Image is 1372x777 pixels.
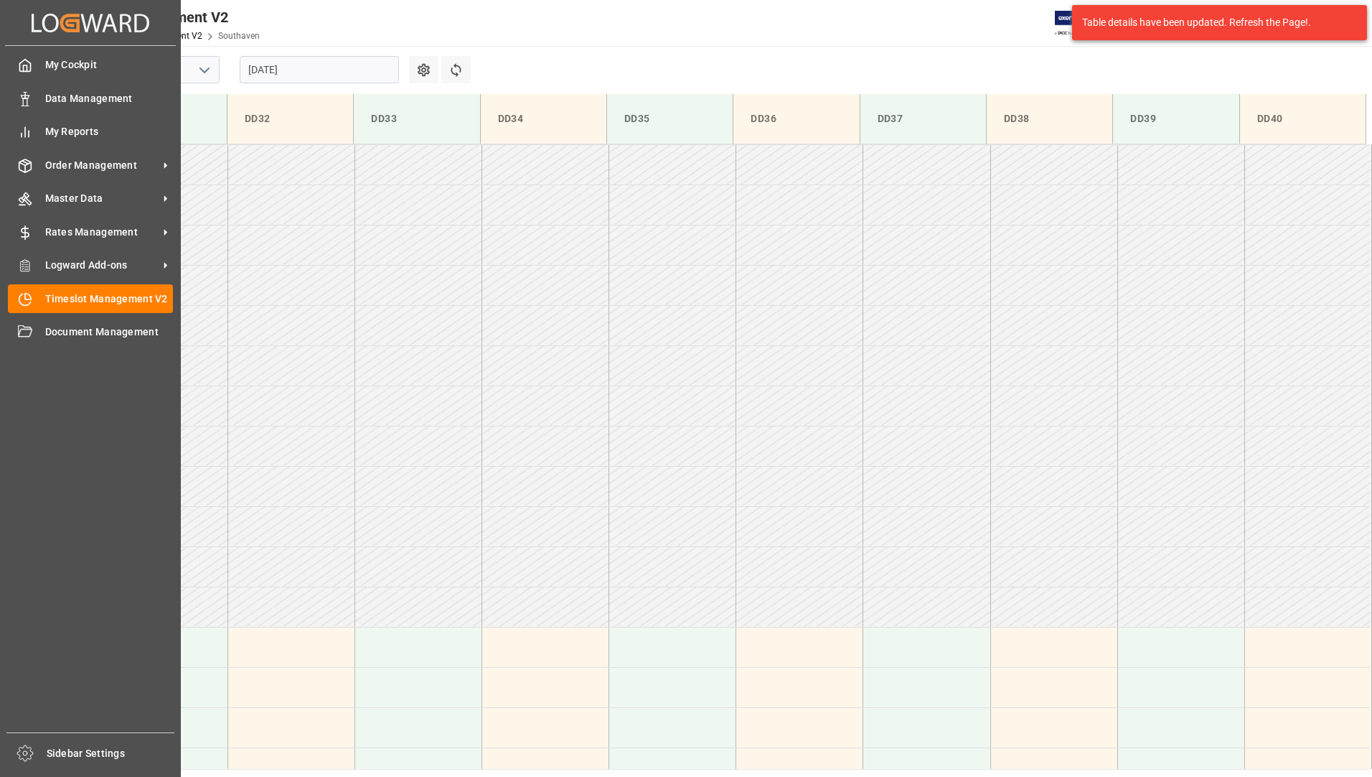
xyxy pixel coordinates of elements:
[998,106,1101,132] div: DD38
[745,106,847,132] div: DD36
[492,106,595,132] div: DD34
[1082,15,1346,30] div: Table details have been updated. Refresh the Page!.
[45,124,174,139] span: My Reports
[8,318,173,346] a: Document Management
[239,106,342,132] div: DD32
[45,57,174,73] span: My Cockpit
[1251,106,1354,132] div: DD40
[365,106,468,132] div: DD33
[1124,106,1227,132] div: DD39
[45,292,174,307] span: Timeslot Management V2
[8,118,173,146] a: My Reports
[8,284,173,312] a: Timeslot Management V2
[45,191,159,206] span: Master Data
[8,84,173,112] a: Data Management
[45,325,174,340] span: Document Management
[193,59,215,81] button: open menu
[47,746,175,761] span: Sidebar Settings
[240,56,399,83] input: DD-MM-YYYY
[45,91,174,106] span: Data Management
[1055,11,1104,36] img: Exertis%20JAM%20-%20Email%20Logo.jpg_1722504956.jpg
[45,158,159,173] span: Order Management
[45,258,159,273] span: Logward Add-ons
[45,225,159,240] span: Rates Management
[8,51,173,79] a: My Cockpit
[872,106,974,132] div: DD37
[619,106,721,132] div: DD35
